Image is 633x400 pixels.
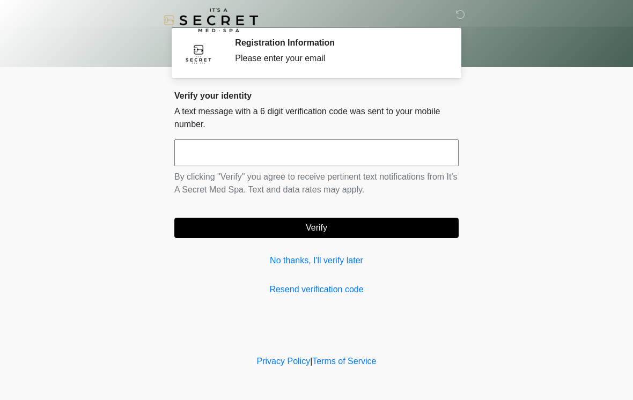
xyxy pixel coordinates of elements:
p: A text message with a 6 digit verification code was sent to your mobile number. [174,105,459,131]
h2: Verify your identity [174,91,459,101]
a: No thanks, I'll verify later [174,254,459,267]
img: Agent Avatar [182,38,215,70]
img: It's A Secret Med Spa Logo [164,8,258,32]
p: By clicking "Verify" you agree to receive pertinent text notifications from It's A Secret Med Spa... [174,171,459,196]
h2: Registration Information [235,38,443,48]
a: Resend verification code [174,283,459,296]
button: Verify [174,218,459,238]
a: | [310,357,312,366]
a: Privacy Policy [257,357,311,366]
div: Please enter your email [235,52,443,65]
a: Terms of Service [312,357,376,366]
